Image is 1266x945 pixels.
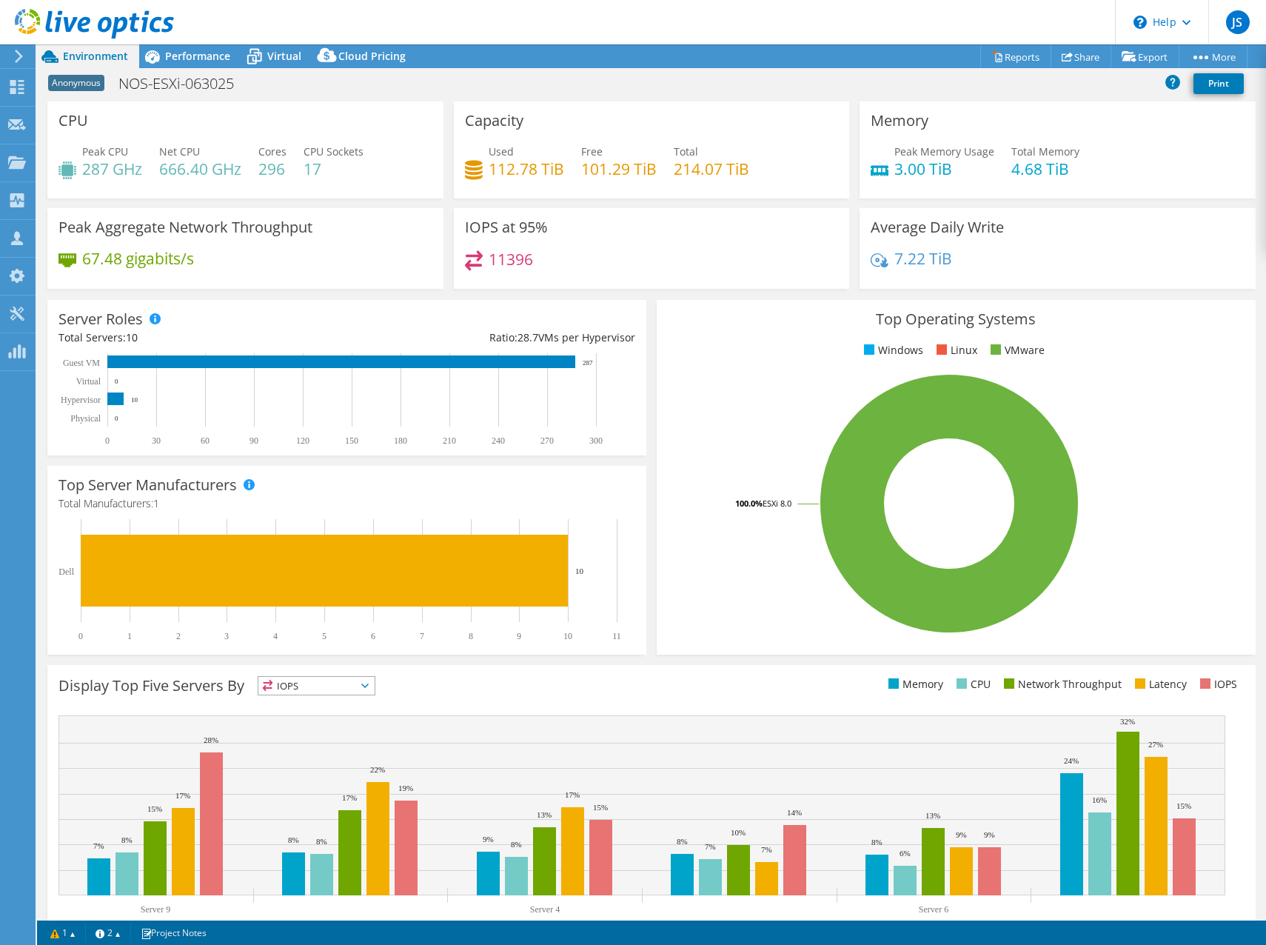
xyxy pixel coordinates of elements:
[1000,676,1122,692] li: Network Throughput
[58,311,143,327] h3: Server Roles
[176,631,181,641] text: 2
[85,924,131,942] a: 2
[76,376,101,387] text: Virtual
[1196,676,1237,692] li: IOPS
[492,435,505,446] text: 240
[763,498,791,509] tspan: ESXi 8.0
[871,838,882,847] text: 8%
[735,498,763,509] tspan: 100.0%
[58,495,635,512] h4: Total Manufacturers:
[115,415,118,422] text: 0
[82,250,194,267] h4: 67.48 gigabits/s
[894,161,994,177] h4: 3.00 TiB
[1118,920,1138,930] text: Other
[511,840,522,849] text: 8%
[346,330,634,346] div: Ratio: VMs per Hypervisor
[933,342,977,358] li: Linux
[443,435,456,446] text: 210
[674,144,698,158] span: Total
[540,435,554,446] text: 270
[159,144,200,158] span: Net CPU
[1133,16,1147,29] svg: \n
[40,924,86,942] a: 1
[1179,45,1247,68] a: More
[900,849,911,858] text: 6%
[152,435,161,446] text: 30
[82,144,128,158] span: Peak CPU
[58,219,312,236] h3: Peak Aggregate Network Throughput
[469,631,473,641] text: 8
[871,113,928,129] h3: Memory
[58,113,88,129] h3: CPU
[58,477,237,493] h3: Top Server Manufacturers
[420,631,424,641] text: 7
[61,395,101,405] text: Hypervisor
[984,830,995,839] text: 9%
[518,330,538,344] span: 28.7
[371,631,375,641] text: 6
[1148,740,1163,749] text: 27%
[953,676,991,692] li: CPU
[731,828,746,837] text: 10%
[465,113,523,129] h3: Capacity
[322,631,326,641] text: 5
[894,144,994,158] span: Peak Memory Usage
[316,837,327,846] text: 8%
[147,804,162,813] text: 15%
[612,631,621,641] text: 11
[1011,161,1079,177] h4: 4.68 TiB
[563,631,572,641] text: 10
[1176,801,1191,810] text: 15%
[1051,45,1111,68] a: Share
[249,435,258,446] text: 90
[565,790,580,799] text: 17%
[581,161,657,177] h4: 101.29 TiB
[304,144,364,158] span: CPU Sockets
[58,567,74,577] text: Dell
[131,396,138,404] text: 10
[677,837,688,846] text: 8%
[517,631,521,641] text: 9
[465,219,548,236] h3: IOPS at 95%
[296,435,309,446] text: 120
[224,631,229,641] text: 3
[165,49,230,63] span: Performance
[267,49,301,63] span: Virtual
[273,631,278,641] text: 4
[489,251,533,267] h4: 11396
[583,359,593,367] text: 287
[871,219,1004,236] h3: Average Daily Write
[724,920,754,930] text: Server 5
[1111,45,1179,68] a: Export
[258,144,287,158] span: Cores
[593,803,608,812] text: 15%
[127,631,132,641] text: 1
[58,330,346,346] div: Total Servers:
[885,676,943,692] li: Memory
[575,567,584,575] text: 10
[63,358,100,368] text: Guest VM
[342,793,357,802] text: 17%
[159,161,241,177] h4: 666.40 GHz
[258,161,287,177] h4: 296
[304,161,364,177] h4: 17
[48,75,104,91] span: Anonymous
[1131,676,1187,692] li: Latency
[956,830,967,839] text: 9%
[489,144,514,158] span: Used
[1120,717,1135,726] text: 32%
[370,765,385,774] text: 22%
[761,845,772,854] text: 7%
[987,342,1045,358] li: VMware
[919,904,948,915] text: Server 6
[258,677,375,695] span: IOPS
[201,435,210,446] text: 60
[82,161,142,177] h4: 287 GHz
[1226,10,1250,34] span: JS
[589,435,603,446] text: 300
[925,811,940,820] text: 13%
[345,435,358,446] text: 150
[674,161,749,177] h4: 214.07 TiB
[115,378,118,385] text: 0
[860,342,923,358] li: Windows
